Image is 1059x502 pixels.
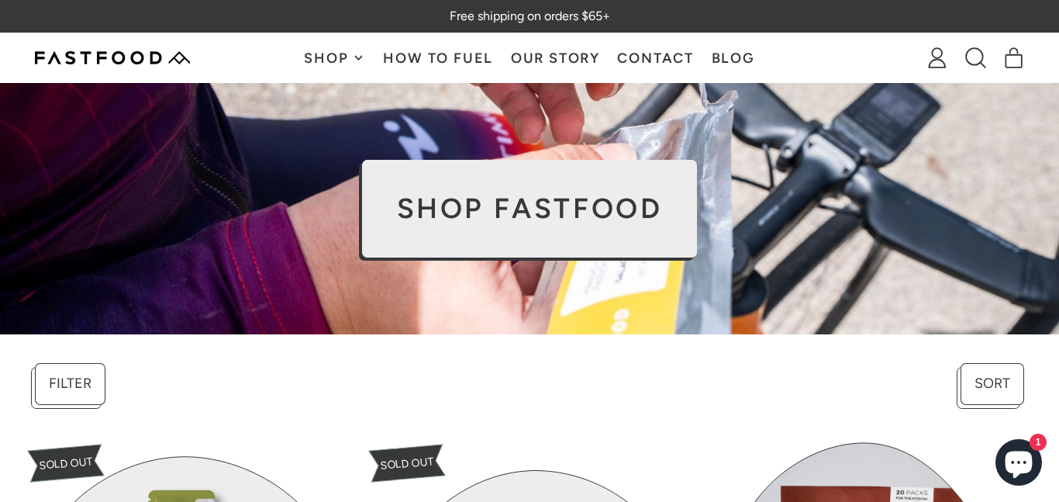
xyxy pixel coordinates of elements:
a: How To Fuel [374,33,502,82]
a: Our Story [502,33,609,82]
button: Sort [961,363,1024,405]
button: Filter [35,363,105,405]
span: Shop [304,51,352,65]
button: Shop [295,33,374,82]
h2: SHOP FASTFOOD [397,195,663,223]
img: Fastfood [35,51,190,64]
a: Contact [609,33,702,82]
inbox-online-store-chat: Shopify online store chat [991,439,1047,490]
a: Blog [702,33,764,82]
